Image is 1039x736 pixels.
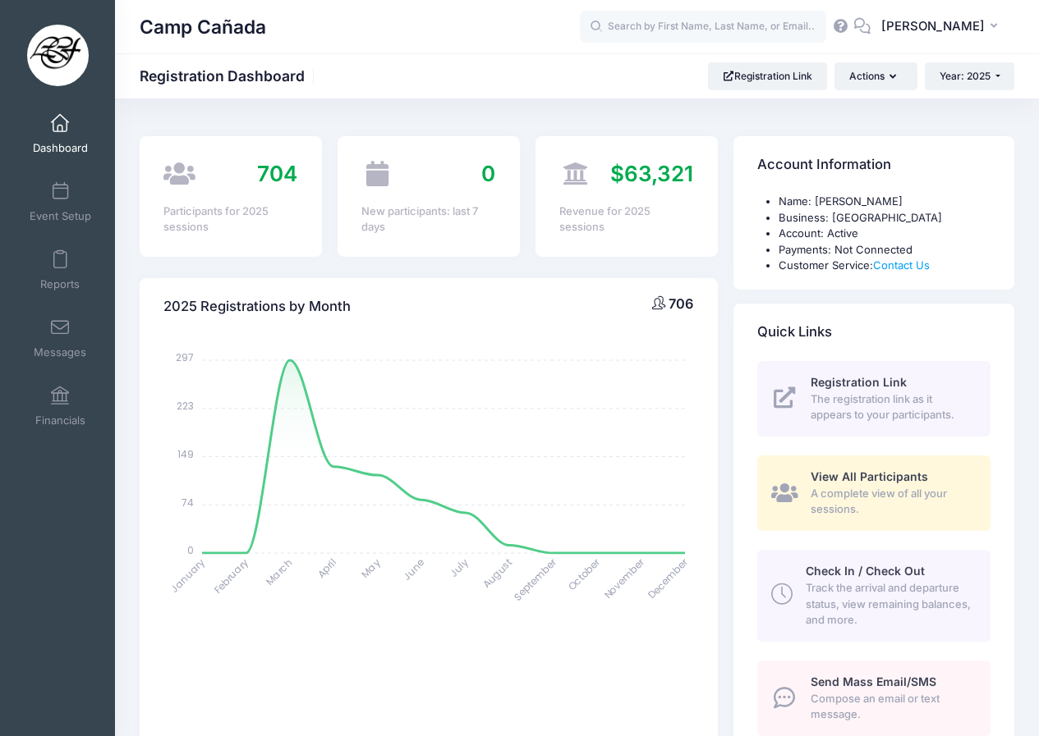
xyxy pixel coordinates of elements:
tspan: March [263,555,296,588]
li: Name: [PERSON_NAME] [779,194,991,210]
li: Account: Active [779,226,991,242]
input: Search by First Name, Last Name, or Email... [580,11,826,43]
tspan: November [601,555,648,601]
a: Contact Us [873,258,930,272]
img: Camp Cañada [27,25,89,86]
tspan: December [645,555,692,601]
a: Financials [21,377,99,435]
h4: Account Information [757,142,891,189]
a: Send Mass Email/SMS Compose an email or text message. [757,661,991,736]
li: Payments: Not Connected [779,242,991,258]
span: Track the arrival and departure status, view remaining balances, and more. [806,580,972,629]
button: Year: 2025 [925,62,1014,90]
tspan: February [211,555,251,596]
tspan: 0 [187,543,194,557]
div: Revenue for 2025 sessions [559,203,693,235]
span: Dashboard [33,141,88,155]
tspan: July [447,555,471,580]
tspan: October [565,555,604,593]
span: A complete view of all your sessions. [811,486,972,518]
a: Registration Link [708,62,827,90]
tspan: May [358,555,383,580]
tspan: June [400,555,427,583]
span: Check In / Check Out [806,564,925,578]
span: Messages [34,345,86,359]
span: Financials [35,414,85,427]
a: Registration Link The registration link as it appears to your participants. [757,361,991,437]
li: Business: [GEOGRAPHIC_DATA] [779,210,991,226]
span: $63,321 [610,161,693,186]
tspan: 74 [182,495,194,509]
a: Dashboard [21,105,99,162]
h1: Camp Cañada [140,8,266,46]
tspan: 297 [176,350,194,364]
h4: 2025 Registrations by Month [163,283,351,330]
div: Participants for 2025 sessions [163,203,297,235]
tspan: April [315,555,339,580]
span: The registration link as it appears to your participants. [811,391,972,423]
span: Year: 2025 [940,70,991,82]
span: 706 [669,295,693,312]
button: Actions [834,62,917,90]
div: New participants: last 7 days [361,203,495,235]
a: Reports [21,241,99,299]
a: Messages [21,309,99,367]
h4: Quick Links [757,309,832,355]
a: View All Participants A complete view of all your sessions. [757,455,991,531]
span: 704 [257,161,297,186]
span: View All Participants [811,469,928,483]
span: Reports [40,277,80,291]
tspan: September [511,555,559,603]
span: [PERSON_NAME] [881,17,985,35]
span: Compose an email or text message. [811,691,972,723]
tspan: 149 [177,446,194,460]
span: 0 [481,161,495,186]
a: Event Setup [21,173,99,231]
a: Check In / Check Out Track the arrival and departure status, view remaining balances, and more. [757,550,991,642]
span: Event Setup [30,209,91,223]
h1: Registration Dashboard [140,67,319,85]
li: Customer Service: [779,258,991,274]
span: Send Mass Email/SMS [811,674,936,688]
tspan: January [168,555,208,596]
span: Registration Link [811,375,907,389]
button: [PERSON_NAME] [871,8,1014,46]
tspan: 223 [177,399,194,413]
tspan: August [480,555,515,591]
